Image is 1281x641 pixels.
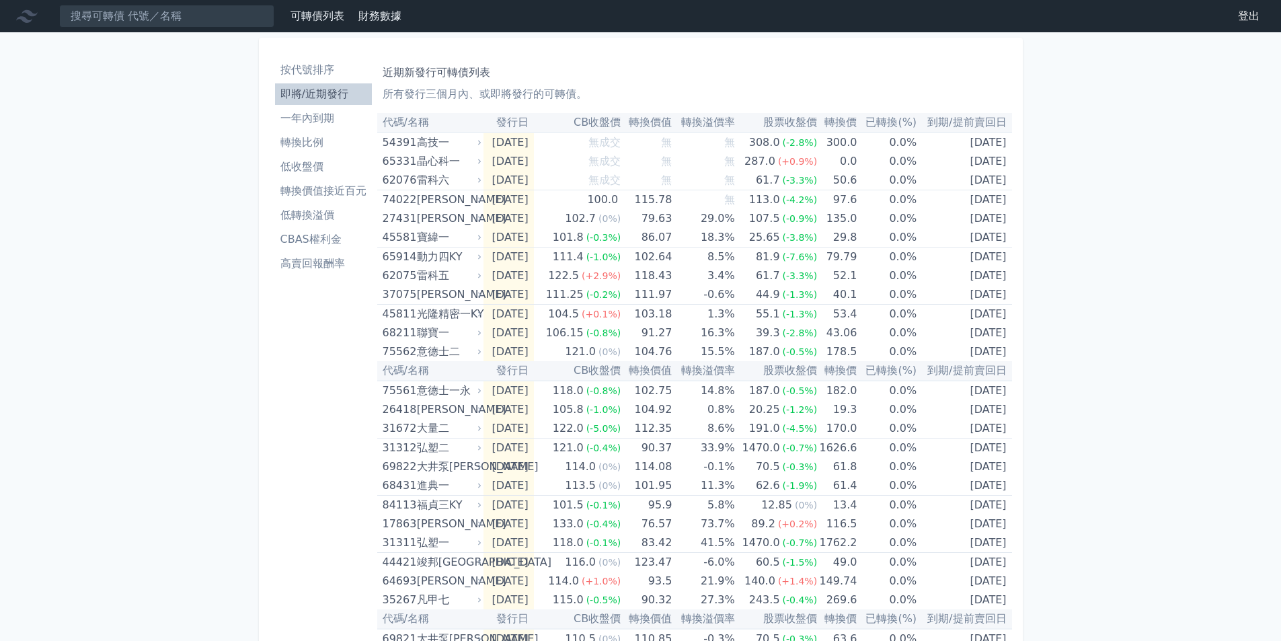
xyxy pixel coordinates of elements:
[598,461,621,472] span: (0%)
[783,328,818,338] span: (-2.8%)
[917,285,1011,305] td: [DATE]
[783,137,818,148] span: (-2.8%)
[783,289,818,300] span: (-1.3%)
[917,381,1011,400] td: [DATE]
[483,342,533,361] td: [DATE]
[621,190,672,210] td: 115.78
[672,533,734,553] td: 41.5%
[817,209,857,228] td: 135.0
[735,113,817,133] th: 股票收盤價
[621,515,672,533] td: 76.57
[483,361,533,381] th: 發行日
[917,533,1011,553] td: [DATE]
[383,305,414,324] div: 45811
[817,476,857,496] td: 61.4
[817,133,857,152] td: 300.0
[550,248,586,266] div: 111.4
[290,9,344,22] a: 可轉債列表
[753,553,783,572] div: 60.5
[917,476,1011,496] td: [DATE]
[562,476,598,495] div: 113.5
[621,285,672,305] td: 111.97
[275,59,372,81] a: 按代號排序
[1227,5,1270,27] a: 登出
[417,342,479,361] div: 意德士二
[483,400,533,419] td: [DATE]
[383,133,414,152] div: 54391
[483,152,533,171] td: [DATE]
[672,113,734,133] th: 轉換溢價率
[621,324,672,342] td: 91.27
[275,256,372,272] li: 高賣回報酬率
[917,228,1011,248] td: [DATE]
[483,439,533,458] td: [DATE]
[746,342,783,361] div: 187.0
[857,553,917,572] td: 0.0%
[746,228,783,247] div: 25.65
[783,175,818,186] span: (-3.3%)
[275,183,372,199] li: 轉換價值接近百元
[275,159,372,175] li: 低收盤價
[483,248,533,267] td: [DATE]
[740,439,783,457] div: 1470.0
[724,155,735,167] span: 無
[483,266,533,285] td: [DATE]
[383,324,414,342] div: 68211
[383,533,414,552] div: 31311
[783,443,818,453] span: (-0.7%)
[621,209,672,228] td: 79.63
[275,231,372,248] li: CBAS權利金
[586,537,621,548] span: (-0.1%)
[735,361,817,381] th: 股票收盤價
[724,174,735,186] span: 無
[917,361,1011,381] th: 到期/提前賣回日
[817,266,857,285] td: 52.1
[783,270,818,281] span: (-3.3%)
[817,285,857,305] td: 40.1
[483,190,533,210] td: [DATE]
[672,419,734,439] td: 8.6%
[417,400,479,419] div: [PERSON_NAME]
[545,266,582,285] div: 122.5
[857,209,917,228] td: 0.0%
[783,346,818,357] span: (-0.5%)
[917,266,1011,285] td: [DATE]
[857,248,917,267] td: 0.0%
[550,381,586,400] div: 118.0
[621,553,672,572] td: 123.47
[753,171,783,190] div: 61.7
[550,400,586,419] div: 105.8
[917,324,1011,342] td: [DATE]
[621,228,672,248] td: 86.07
[661,155,672,167] span: 無
[383,476,414,495] div: 68431
[550,496,586,515] div: 101.5
[588,136,621,149] span: 無成交
[582,270,621,281] span: (+2.9%)
[598,213,621,224] span: (0%)
[672,209,734,228] td: 29.0%
[672,305,734,324] td: 1.3%
[783,232,818,243] span: (-3.8%)
[275,86,372,102] li: 即將/近期發行
[783,385,818,396] span: (-0.5%)
[586,423,621,434] span: (-5.0%)
[778,156,817,167] span: (+0.9%)
[584,190,621,209] div: 100.0
[550,439,586,457] div: 121.0
[562,209,598,228] div: 102.7
[917,400,1011,419] td: [DATE]
[562,342,598,361] div: 121.0
[417,324,479,342] div: 聯寶一
[483,457,533,476] td: [DATE]
[857,113,917,133] th: 已轉換(%)
[672,324,734,342] td: 16.3%
[783,480,818,491] span: (-1.9%)
[672,228,734,248] td: 18.3%
[377,361,484,381] th: 代碼/名稱
[746,400,783,419] div: 20.25
[417,152,479,171] div: 晶心科一
[417,209,479,228] div: [PERSON_NAME]
[778,519,817,529] span: (+0.2%)
[746,133,783,152] div: 308.0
